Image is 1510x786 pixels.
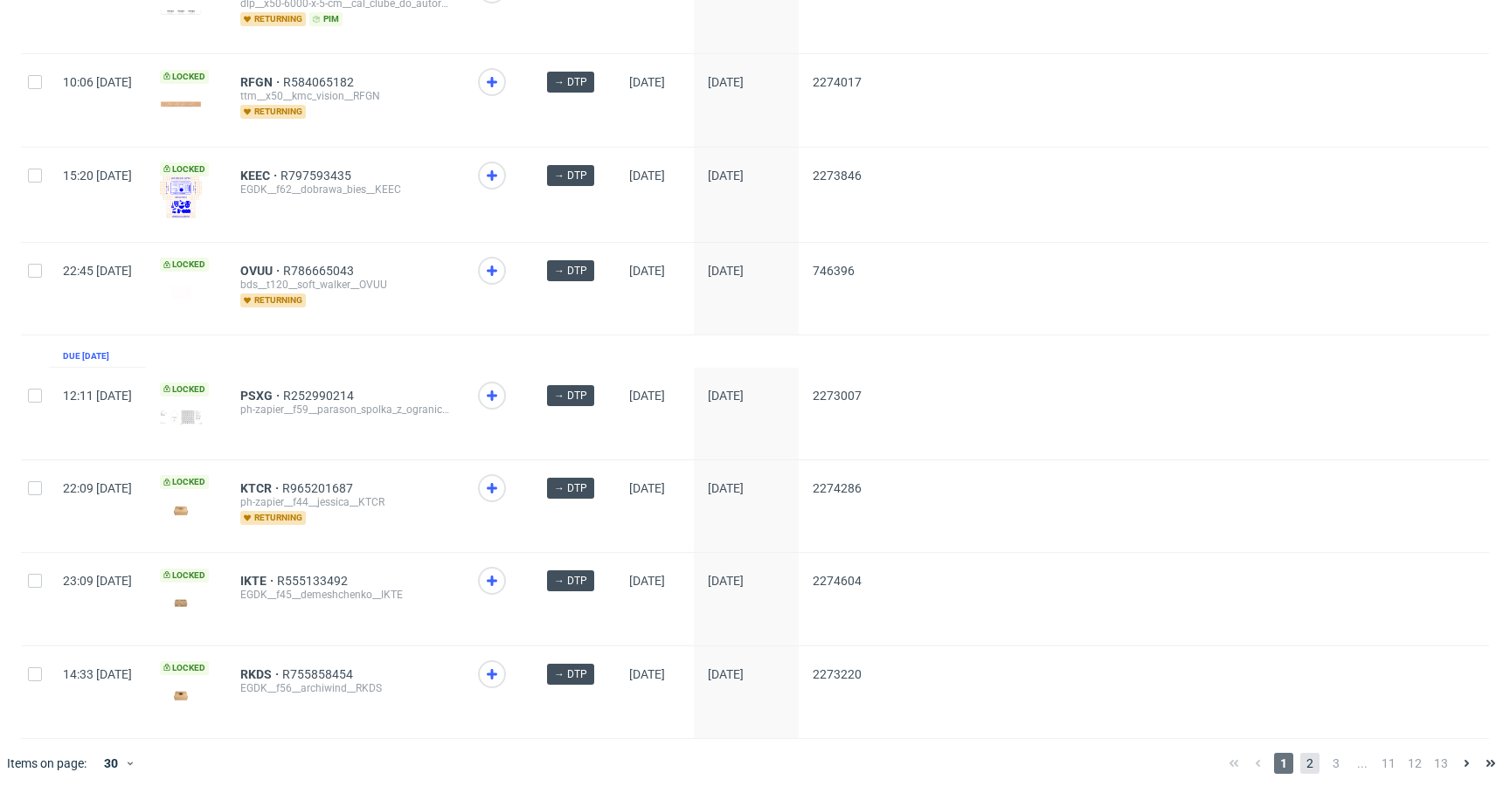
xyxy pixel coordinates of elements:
span: 12:11 [DATE] [63,389,132,403]
span: 15:20 [DATE] [63,169,132,183]
span: [DATE] [708,75,744,89]
span: [DATE] [708,389,744,403]
img: version_two_editor_design [160,684,202,707]
a: R252990214 [283,389,357,403]
span: Locked [160,258,209,272]
span: 2 [1300,753,1320,774]
span: [DATE] [708,574,744,588]
span: [DATE] [629,481,665,495]
span: [DATE] [629,169,665,183]
span: 10:06 [DATE] [63,75,132,89]
span: [DATE] [708,667,744,681]
div: Due [DATE] [63,349,109,363]
div: EGDK__f62__dobrawa_bies__KEEC [240,183,450,196]
img: version_two_editor_design.png [160,176,202,218]
img: data [160,279,202,307]
span: 14:33 [DATE] [63,667,132,681]
span: → DTP [554,666,587,682]
a: R584065182 [283,75,357,89]
span: → DTP [554,388,587,403]
span: 2274017 [813,75,862,89]
span: → DTP [554,263,587,279]
span: Locked [160,383,209,396]
span: 22:09 [DATE] [63,481,132,495]
a: RFGN [240,75,283,89]
img: version_two_editor_design [160,101,202,107]
a: R555133492 [277,574,351,588]
a: R965201687 [282,481,357,495]
span: [DATE] [708,264,744,278]
a: RKDS [240,667,282,681]
span: 22:45 [DATE] [63,264,132,278]
span: returning [240,293,306,307]
span: 746396 [813,264,855,278]
span: [DATE] [629,574,665,588]
div: 30 [94,751,125,776]
div: EGDK__f56__archiwind__RKDS [240,681,450,695]
span: Items on page: [7,755,87,772]
span: → DTP [554,480,587,496]
a: OVUU [240,264,283,278]
span: 2274604 [813,574,862,588]
a: PSXG [240,389,283,403]
div: bds__t120__soft_walker__OVUU [240,278,450,292]
span: Locked [160,661,209,675]
span: 23:09 [DATE] [63,574,132,588]
span: Locked [160,475,209,489]
span: returning [240,12,306,26]
div: ph-zapier__f59__parason_spolka_z_ograniczona_odpowiedzialnoscia__PSXG [240,403,450,417]
img: version_two_editor_design.png [160,410,202,424]
span: ... [1353,753,1372,774]
a: KTCR [240,481,282,495]
a: R786665043 [283,264,357,278]
span: → DTP [554,573,587,589]
span: [DATE] [629,75,665,89]
span: [DATE] [629,667,665,681]
span: 12 [1405,753,1424,774]
div: ph-zapier__f44__jessica__KTCR [240,495,450,509]
img: version_two_editor_design [160,499,202,522]
span: 2274286 [813,481,862,495]
span: pim [309,12,343,26]
span: 13 [1431,753,1451,774]
span: 11 [1379,753,1398,774]
a: IKTE [240,574,277,588]
span: Locked [160,569,209,583]
span: Locked [160,70,209,84]
a: R755858454 [282,667,357,681]
img: version_two_editor_design [160,591,202,615]
div: ttm__x50__kmc_vision__RFGN [240,89,450,103]
span: Locked [160,162,209,176]
span: → DTP [554,168,587,183]
span: returning [240,105,306,119]
span: [DATE] [629,264,665,278]
a: KEEC [240,169,281,183]
a: R797593435 [281,169,355,183]
img: version_two_editor_design [160,9,202,15]
span: 2273220 [813,667,862,681]
span: [DATE] [708,169,744,183]
span: → DTP [554,74,587,90]
span: 2273007 [813,389,862,403]
span: returning [240,511,306,525]
div: EGDK__f45__demeshchenko__IKTE [240,588,450,602]
span: 2273846 [813,169,862,183]
span: [DATE] [629,389,665,403]
span: 3 [1326,753,1346,774]
span: 1 [1274,753,1293,774]
span: [DATE] [708,481,744,495]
